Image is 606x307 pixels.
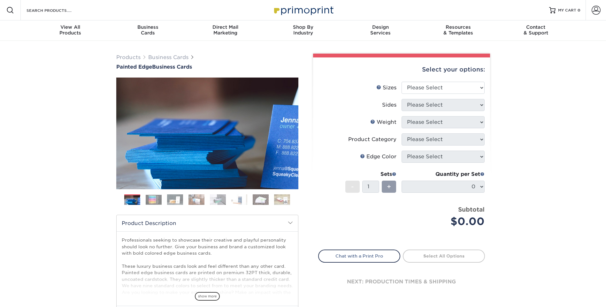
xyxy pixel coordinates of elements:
img: Business Cards 05 [210,194,226,205]
a: Products [116,54,141,60]
div: Marketing [187,24,264,36]
div: Quantity per Set [402,170,485,178]
span: Resources [419,24,497,30]
h2: Product Description [117,215,298,231]
div: Sets [345,170,396,178]
div: $0.00 [406,214,485,229]
strong: Subtotal [458,206,485,213]
a: Resources& Templates [419,20,497,41]
input: SEARCH PRODUCTS..... [26,6,88,14]
span: - [351,182,354,191]
span: Contact [497,24,575,30]
h1: Business Cards [116,64,298,70]
div: Edge Color [360,153,396,161]
img: Business Cards 08 [274,194,290,205]
span: show more [195,292,220,301]
a: Select All Options [403,250,485,262]
img: Painted Edge 01 [116,42,298,224]
span: Design [342,24,419,30]
div: Cards [109,24,187,36]
div: Sizes [376,84,396,92]
a: Shop ByIndustry [264,20,342,41]
div: Sides [382,101,396,109]
span: Painted Edge [116,64,152,70]
div: & Support [497,24,575,36]
img: Business Cards 01 [124,192,140,208]
div: Industry [264,24,342,36]
div: Weight [370,118,396,126]
a: Chat with a Print Pro [318,250,400,262]
img: Business Cards 02 [146,195,162,205]
img: Business Cards 03 [167,194,183,205]
span: Business [109,24,187,30]
div: & Templates [419,24,497,36]
img: Business Cards 04 [188,194,204,205]
div: Product Category [348,136,396,143]
div: Select your options: [318,57,485,82]
a: BusinessCards [109,20,187,41]
a: Painted EdgeBusiness Cards [116,64,298,70]
span: Direct Mail [187,24,264,30]
span: MY CART [558,8,576,13]
a: View AllProducts [32,20,109,41]
a: Contact& Support [497,20,575,41]
img: Business Cards 07 [253,194,269,205]
a: Business Cards [148,54,188,60]
span: Shop By [264,24,342,30]
img: Primoprint [271,3,335,17]
img: Business Cards 06 [231,194,247,205]
span: View All [32,24,109,30]
div: next: production times & shipping [318,263,485,301]
span: 0 [578,8,580,12]
span: + [387,182,391,191]
div: Products [32,24,109,36]
div: Services [342,24,419,36]
a: Direct MailMarketing [187,20,264,41]
a: DesignServices [342,20,419,41]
